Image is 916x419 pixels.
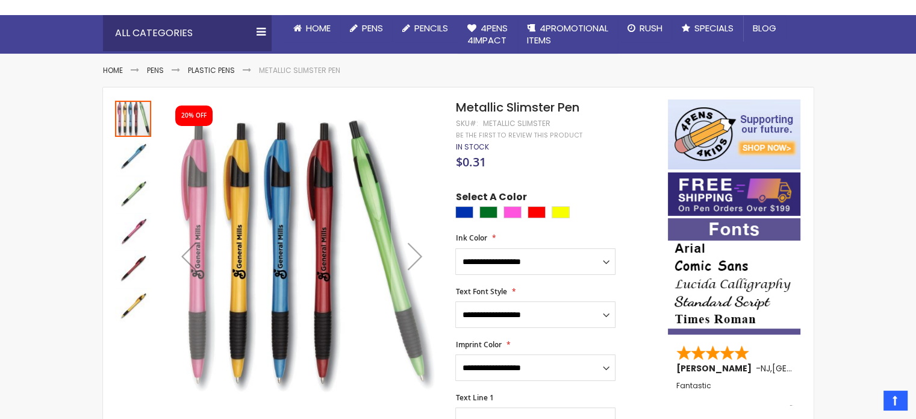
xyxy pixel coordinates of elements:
[772,362,861,374] span: [GEOGRAPHIC_DATA]
[455,233,487,243] span: Ink Color
[455,142,488,152] div: Availability
[668,99,800,169] img: 4pens 4 kids
[393,15,458,42] a: Pencils
[676,362,756,374] span: [PERSON_NAME]
[552,206,570,218] div: Yellow
[115,213,151,249] img: Metallic Slimster Pen
[391,99,439,412] div: Next
[455,99,579,116] span: Metallic Slimster Pen
[640,22,662,34] span: Rush
[284,15,340,42] a: Home
[694,22,734,34] span: Specials
[164,117,439,392] img: Metallic Slimster Pen
[527,22,608,46] span: 4PROMOTIONAL ITEMS
[103,15,272,51] div: All Categories
[115,174,152,212] div: Metallic Slimster Pen
[188,65,235,75] a: Plastic Pens
[115,288,151,324] img: Metallic Slimster Pen
[672,15,743,42] a: Specials
[761,362,770,374] span: NJ
[362,22,383,34] span: Pens
[115,249,152,286] div: Metallic Slimster Pen
[259,66,340,75] li: Metallic Slimster Pen
[455,286,506,297] span: Text Font Style
[455,206,473,218] div: Blue
[618,15,672,42] a: Rush
[668,172,800,216] img: Free shipping on orders over $199
[115,212,152,249] div: Metallic Slimster Pen
[753,22,776,34] span: Blog
[479,206,497,218] div: Green
[517,15,618,54] a: 4PROMOTIONALITEMS
[455,131,582,140] a: Be the first to review this product
[458,15,517,54] a: 4Pens4impact
[455,339,501,350] span: Imprint Color
[503,206,522,218] div: Pink
[455,191,526,207] span: Select A Color
[756,362,861,374] span: - ,
[676,382,793,408] div: Fantastic
[467,22,508,46] span: 4Pens 4impact
[103,65,123,75] a: Home
[414,22,448,34] span: Pencils
[743,15,786,42] a: Blog
[115,138,151,174] img: Metallic Slimster Pen
[668,218,800,335] img: font-personalization-examples
[306,22,331,34] span: Home
[181,112,207,120] div: 20% OFF
[455,392,493,403] span: Text Line 1
[340,15,393,42] a: Pens
[164,99,213,412] div: Previous
[115,99,152,137] div: Metallic Slimster Pen
[455,154,485,170] span: $0.31
[115,286,151,324] div: Metallic Slimster Pen
[455,118,478,128] strong: SKU
[115,175,151,212] img: Metallic Slimster Pen
[115,137,152,174] div: Metallic Slimster Pen
[482,119,550,128] div: Metallic Slimster
[455,142,488,152] span: In stock
[528,206,546,218] div: Red
[115,250,151,286] img: Metallic Slimster Pen
[817,386,916,419] iframe: Google Customer Reviews
[147,65,164,75] a: Pens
